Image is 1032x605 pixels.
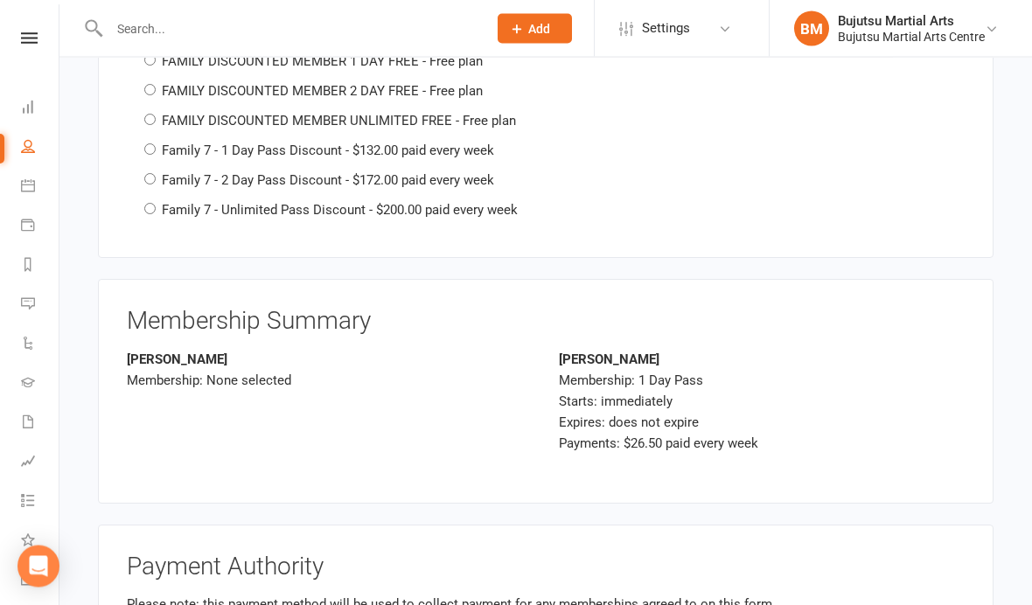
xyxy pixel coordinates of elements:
[559,352,659,368] strong: [PERSON_NAME]
[642,9,690,48] span: Settings
[528,22,550,36] span: Add
[21,168,60,207] a: Calendar
[794,11,829,46] div: BM
[144,174,156,185] input: Family 7 - 2 Day Pass Discount - $172.00 paid every week
[559,413,965,434] div: Expires: does not expire
[838,29,985,45] div: Bujutsu Martial Arts Centre
[104,17,475,41] input: Search...
[144,55,156,66] input: FAMILY DISCOUNTED MEMBER 1 DAY FREE - Free plan
[559,434,965,455] div: Payments: $26.50 paid every week
[127,352,227,368] strong: [PERSON_NAME]
[21,89,60,129] a: Dashboard
[127,309,965,336] h3: Membership Summary
[21,129,60,168] a: People
[162,203,518,219] label: Family 7 - Unlimited Pass Discount - $200.00 paid every week
[838,13,985,29] div: Bujutsu Martial Arts
[162,143,494,159] label: Family 7 - 1 Day Pass Discount - $132.00 paid every week
[21,247,60,286] a: Reports
[162,84,483,100] label: FAMILY DISCOUNTED MEMBER 2 DAY FREE - Free plan
[162,173,494,189] label: Family 7 - 2 Day Pass Discount - $172.00 paid every week
[21,443,60,483] a: Assessments
[559,392,965,413] div: Starts: immediately
[17,546,59,588] div: Open Intercom Messenger
[144,204,156,215] input: Family 7 - Unlimited Pass Discount - $200.00 paid every week
[498,14,572,44] button: Add
[144,115,156,126] input: FAMILY DISCOUNTED MEMBER UNLIMITED FREE - Free plan
[162,54,483,70] label: FAMILY DISCOUNTED MEMBER 1 DAY FREE - Free plan
[559,371,965,392] div: Membership: 1 Day Pass
[127,371,533,392] div: Membership: None selected
[144,144,156,156] input: Family 7 - 1 Day Pass Discount - $132.00 paid every week
[21,207,60,247] a: Payments
[144,85,156,96] input: FAMILY DISCOUNTED MEMBER 2 DAY FREE - Free plan
[21,522,60,561] a: What's New
[127,554,965,581] h3: Payment Authority
[162,114,516,129] label: FAMILY DISCOUNTED MEMBER UNLIMITED FREE - Free plan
